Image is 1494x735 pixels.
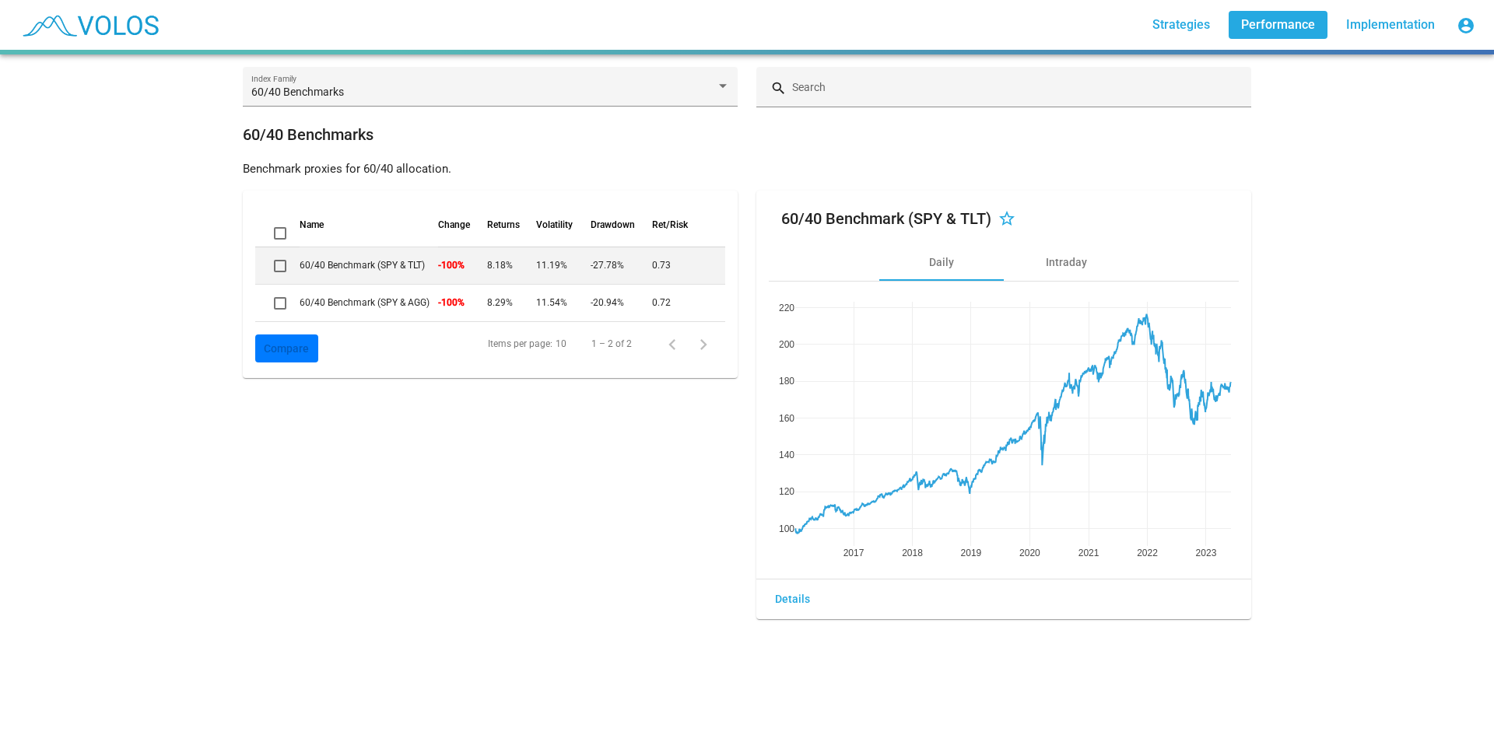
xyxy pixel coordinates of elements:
[591,284,653,321] td: -20.94%
[688,328,719,359] button: Next page
[998,211,1016,229] mat-icon: star_border
[487,217,520,233] button: Change sorting for Annual_Returns
[556,336,566,352] div: 10
[1229,11,1327,39] a: Performance
[591,217,635,233] button: Change sorting for Max_Drawdown
[438,217,470,233] button: Change sorting for nav_pct_chg
[243,159,1251,178] div: Benchmark proxies for 60/40 allocation.
[775,593,810,605] span: Details
[488,336,552,352] div: Items per page:
[243,122,1251,147] div: 60/40 Benchmarks
[300,247,438,284] td: 60/40 Benchmark (SPY & TLT)
[781,203,1022,234] mat-card-title: 60/40 Benchmark (SPY & TLT)
[929,254,954,270] div: Daily
[487,247,537,284] td: 8.18%
[763,585,822,613] button: Details
[591,336,632,352] div: 1 – 2 of 2
[251,86,344,98] span: 60/40 Benchmarks
[12,5,167,44] img: blue_transparent.png
[1346,17,1435,32] span: Implementation
[1241,17,1315,32] span: Performance
[255,334,318,362] button: Compare
[536,217,573,233] button: Change sorting for Annual_Volatility
[1140,11,1222,39] a: Strategies
[652,217,688,233] button: Change sorting for Sharpe_Ratio
[1046,254,1087,270] div: Intraday
[487,284,537,321] td: 8.29%
[264,334,309,362] span: Compare
[769,79,787,98] mat-icon: search
[1334,11,1447,39] a: Implementation
[438,247,487,284] td: -100%
[652,247,725,284] td: 0.73
[536,284,590,321] td: 11.54%
[652,284,725,321] td: 0.72
[300,217,324,233] button: Change sorting for strategy_type
[1152,17,1210,32] span: Strategies
[438,284,487,321] td: -100%
[591,247,653,284] td: -27.78%
[300,284,438,321] td: 60/40 Benchmark (SPY & AGG)
[1457,16,1475,35] mat-icon: account_circle
[657,328,688,359] button: Previous page
[536,247,590,284] td: 11.19%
